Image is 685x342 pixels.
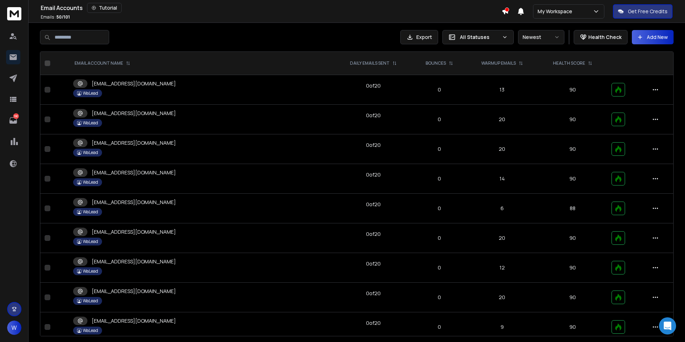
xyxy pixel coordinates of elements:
td: 90 [538,253,607,283]
div: 0 of 20 [366,112,381,119]
td: 9 [466,312,538,342]
button: Add New [632,30,674,44]
p: 0 [417,234,462,242]
div: 0 of 20 [366,171,381,178]
button: W [7,321,21,335]
p: WARMUP EMAILS [481,60,516,66]
td: 20 [466,105,538,134]
td: 90 [538,134,607,164]
td: 88 [538,194,607,223]
p: Get Free Credits [628,8,668,15]
p: WaLead [83,179,98,185]
td: 90 [538,312,607,342]
p: 0 [417,205,462,212]
p: [EMAIL_ADDRESS][DOMAIN_NAME] [92,258,176,265]
span: 50 / 101 [56,14,70,20]
p: WaLead [83,268,98,274]
p: [EMAIL_ADDRESS][DOMAIN_NAME] [92,228,176,236]
p: [EMAIL_ADDRESS][DOMAIN_NAME] [92,139,176,147]
td: 90 [538,105,607,134]
p: 0 [417,86,462,93]
td: 90 [538,164,607,194]
p: Emails : [41,14,70,20]
td: 6 [466,194,538,223]
p: [EMAIL_ADDRESS][DOMAIN_NAME] [92,317,176,324]
p: [EMAIL_ADDRESS][DOMAIN_NAME] [92,199,176,206]
p: WaLead [83,239,98,244]
p: 190 [13,113,19,119]
p: WaLead [83,298,98,304]
button: Health Check [574,30,628,44]
td: 90 [538,223,607,253]
div: 0 of 20 [366,142,381,149]
p: 0 [417,323,462,331]
div: 0 of 20 [366,82,381,89]
div: EMAIL ACCOUNT NAME [75,60,130,66]
p: 0 [417,264,462,271]
td: 20 [466,223,538,253]
a: 190 [6,113,20,128]
div: Open Intercom Messenger [659,317,676,334]
p: Health Check [588,34,621,41]
p: 0 [417,294,462,301]
p: 0 [417,175,462,182]
p: [EMAIL_ADDRESS][DOMAIN_NAME] [92,110,176,117]
td: 90 [538,283,607,312]
td: 14 [466,164,538,194]
div: 0 of 20 [366,231,381,238]
td: 12 [466,253,538,283]
button: Get Free Credits [613,4,673,19]
p: WaLead [83,90,98,96]
p: WaLead [83,150,98,155]
td: 20 [466,134,538,164]
p: All Statuses [460,34,499,41]
button: Export [400,30,438,44]
p: WaLead [83,120,98,126]
p: HEALTH SCORE [553,60,585,66]
div: 0 of 20 [366,260,381,267]
p: BOUNCES [426,60,446,66]
td: 20 [466,283,538,312]
div: 0 of 20 [366,201,381,208]
p: WaLead [83,328,98,333]
p: DAILY EMAILS SENT [350,60,390,66]
button: Tutorial [87,3,122,13]
p: 0 [417,145,462,153]
div: Email Accounts [41,3,502,13]
p: [EMAIL_ADDRESS][DOMAIN_NAME] [92,169,176,176]
div: 0 of 20 [366,319,381,327]
p: WaLead [83,209,98,215]
p: [EMAIL_ADDRESS][DOMAIN_NAME] [92,288,176,295]
p: [EMAIL_ADDRESS][DOMAIN_NAME] [92,80,176,87]
td: 13 [466,75,538,105]
button: Newest [518,30,564,44]
div: 0 of 20 [366,290,381,297]
p: 0 [417,116,462,123]
td: 90 [538,75,607,105]
p: My Workspace [538,8,575,15]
